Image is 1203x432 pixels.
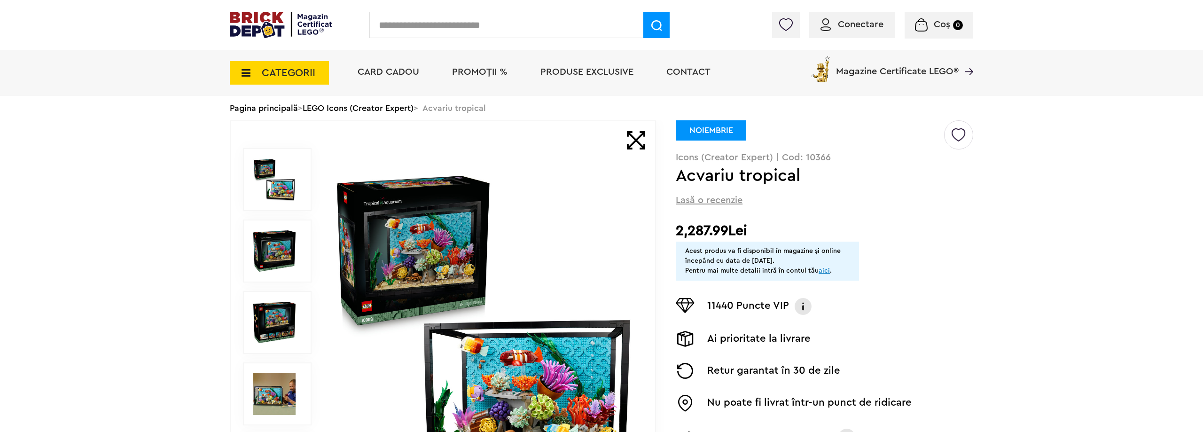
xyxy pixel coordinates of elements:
[685,246,850,276] div: Acest produs va fi disponibil în magazine și online începând cu data de [DATE]. Pentru mai multe ...
[820,20,883,29] a: Conectare
[707,298,789,315] p: 11440 Puncte VIP
[676,363,695,379] img: Returnare
[676,298,695,313] img: Puncte VIP
[934,20,950,29] span: Coș
[953,20,963,30] small: 0
[230,96,973,120] div: > > Acvariu tropical
[676,120,746,141] div: NOIEMBRIE
[819,267,830,274] a: aici
[303,104,414,112] a: LEGO Icons (Creator Expert)
[676,395,695,412] img: Easybox
[676,222,973,239] h2: 2,287.99Lei
[358,67,419,77] a: Card Cadou
[253,158,296,201] img: Acvariu tropical
[676,167,943,184] h1: Acvariu tropical
[540,67,633,77] a: Produse exclusive
[253,301,296,344] img: Acvariu tropical LEGO 10366
[836,55,959,76] span: Magazine Certificate LEGO®
[676,153,973,162] p: Icons (Creator Expert) | Cod: 10366
[676,194,742,207] span: Lasă o recenzie
[959,55,973,64] a: Magazine Certificate LEGO®
[262,68,315,78] span: CATEGORII
[707,395,912,412] p: Nu poate fi livrat într-un punct de ridicare
[666,67,711,77] a: Contact
[707,331,811,347] p: Ai prioritate la livrare
[676,331,695,347] img: Livrare
[838,20,883,29] span: Conectare
[253,230,296,272] img: Acvariu tropical
[230,104,298,112] a: Pagina principală
[253,373,296,415] img: Seturi Lego Acvariu tropical
[452,67,508,77] a: PROMOȚII %
[794,298,812,315] img: Info VIP
[707,363,840,379] p: Retur garantat în 30 de zile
